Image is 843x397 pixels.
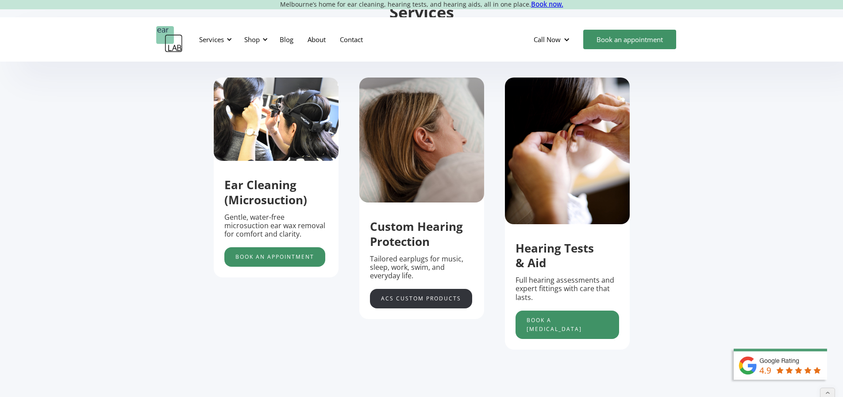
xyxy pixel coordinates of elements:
a: home [156,26,183,53]
h2: Services [214,2,630,23]
img: putting hearing protection in [505,78,630,224]
div: Services [199,35,224,44]
a: About [300,27,333,52]
div: 3 of 5 [505,78,630,350]
strong: Ear Cleaning (Microsuction) [224,177,307,208]
p: Full hearing assessments and expert fittings with care that lasts. [516,276,619,302]
div: Services [194,26,235,53]
a: Book a [MEDICAL_DATA] [516,311,619,339]
a: acs custom products [370,289,472,308]
div: Call Now [534,35,561,44]
div: Call Now [527,26,579,53]
p: Tailored earplugs for music, sleep, work, swim, and everyday life. [370,255,473,280]
p: Gentle, water-free microsuction ear wax removal for comfort and clarity. [224,213,328,239]
strong: Custom Hearing Protection [370,218,463,249]
div: Shop [244,35,260,44]
a: Contact [333,27,370,52]
strong: Hearing Tests & Aid [516,240,594,271]
div: 1 of 5 [214,78,339,277]
a: Book an appointment [583,30,676,49]
a: Blog [273,27,300,52]
div: 2 of 5 [359,78,484,319]
div: Shop [239,26,270,53]
a: Book an appointment [224,247,325,267]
